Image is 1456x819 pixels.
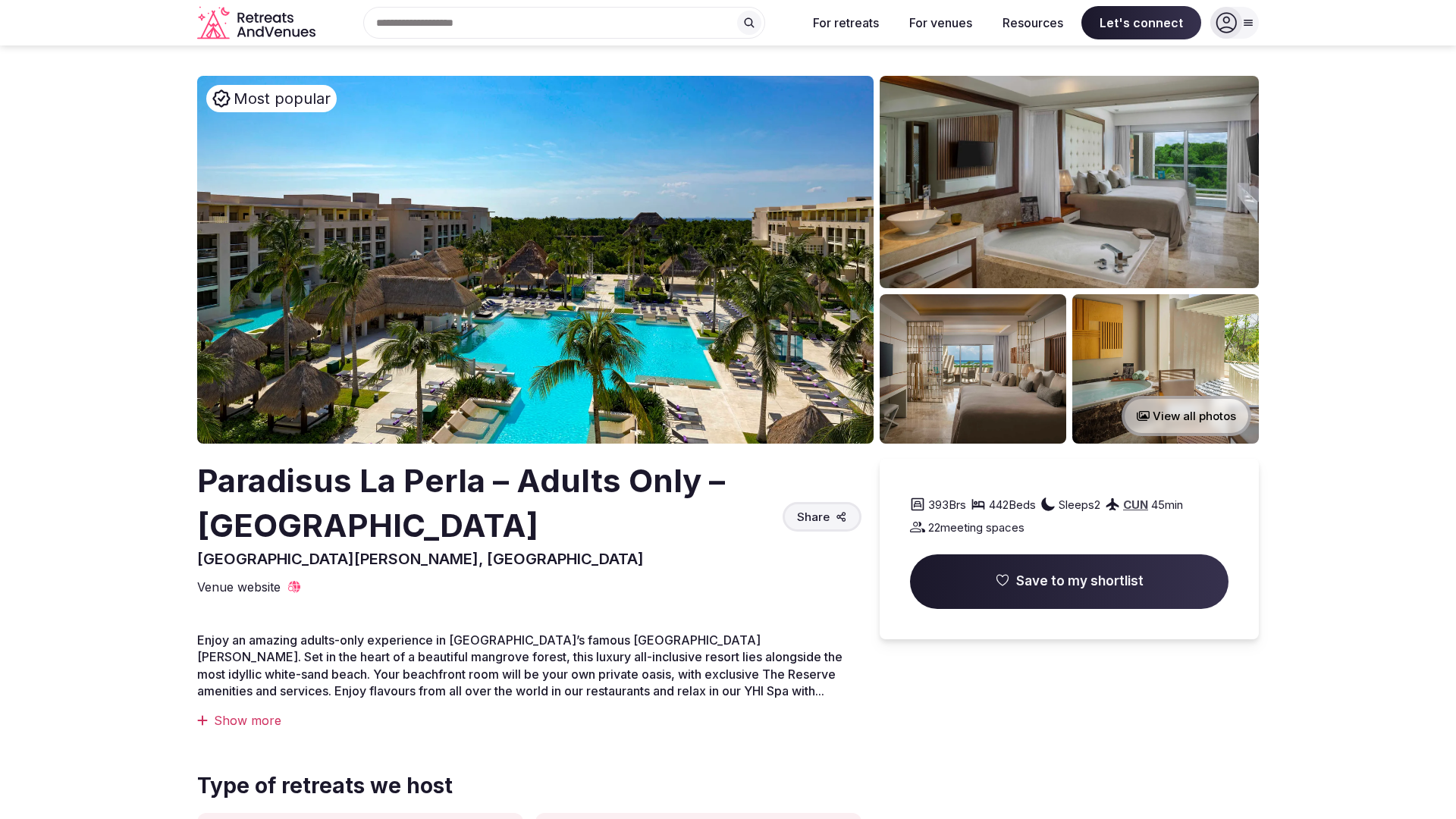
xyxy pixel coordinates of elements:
button: For retreats [801,6,891,39]
h2: Paradisus La Perla – Adults Only – [GEOGRAPHIC_DATA] [197,459,777,548]
span: [GEOGRAPHIC_DATA][PERSON_NAME], [GEOGRAPHIC_DATA] [197,550,644,568]
span: Type of retreats we host [197,771,453,801]
span: Most popular [234,88,331,109]
a: Visit the homepage [197,6,318,40]
svg: Retreats and Venues company logo [197,6,318,40]
span: Venue website [197,579,281,595]
img: Venue gallery photo [880,76,1259,288]
span: 45 min [1151,497,1183,513]
a: Venue website [197,579,302,595]
img: Venue gallery photo [1072,294,1259,444]
span: 393 Brs [928,497,966,513]
img: Venue gallery photo [880,294,1066,444]
span: 442 Beds [989,497,1036,513]
span: Sleeps 2 [1059,497,1100,513]
button: Share [783,502,861,532]
button: Resources [990,6,1075,39]
span: Share [797,509,830,525]
span: Enjoy an amazing adults-only experience in [GEOGRAPHIC_DATA]’s famous [GEOGRAPHIC_DATA][PERSON_NA... [197,632,843,698]
div: Show more [197,712,861,729]
span: Let's connect [1081,6,1201,39]
button: View all photos [1122,396,1251,436]
span: Save to my shortlist [1016,573,1144,591]
img: Venue cover photo [197,76,874,444]
a: CUN [1123,497,1148,512]
button: For venues [897,6,984,39]
span: 22 meeting spaces [928,519,1025,535]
